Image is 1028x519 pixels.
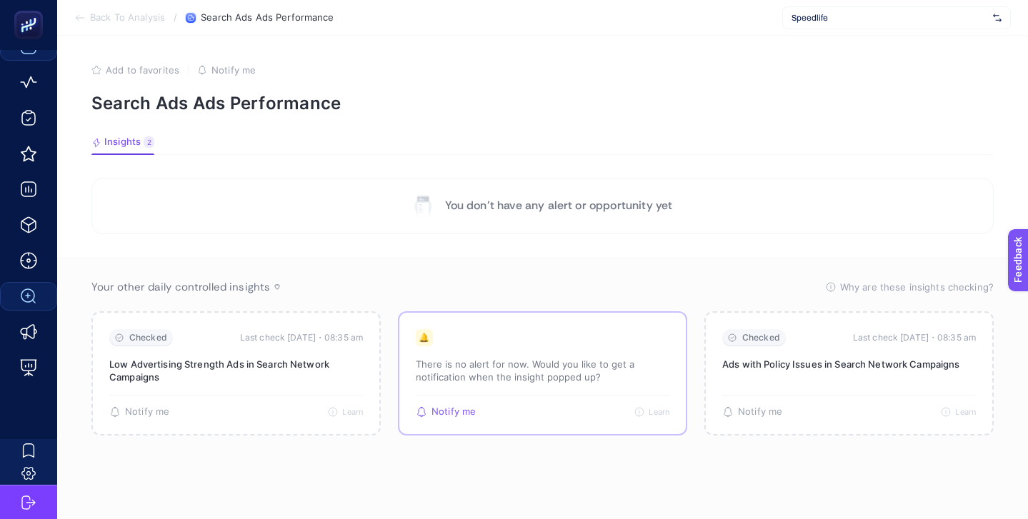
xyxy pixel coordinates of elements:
span: Checked [129,333,167,343]
p: Ads with Policy Issues in Search Network Campaigns [722,358,976,371]
div: 2 [144,136,154,148]
span: Notify me [125,406,169,418]
span: Notify me [431,406,476,418]
button: Learn [634,407,669,417]
section: Passive Insight Packages [91,311,994,435]
span: Feedback [9,4,54,16]
span: Learn [955,407,976,417]
button: Notify me [416,406,476,418]
button: Notify me [109,406,169,418]
span: Learn [649,407,669,417]
span: Insights [104,136,141,148]
span: Checked [742,333,780,343]
p: You don’t have any alert or opportunity yet [445,197,673,214]
span: / [174,11,177,23]
p: There is no alert for now. Would you like to get a notification when the insight popped up? [416,358,669,383]
div: 🔔 [416,329,433,346]
span: Search Ads Ads Performance [201,12,334,24]
span: Speedlife [792,12,987,24]
span: Back To Analysis [90,12,165,24]
button: Learn [941,407,976,417]
button: Notify me [197,64,256,76]
button: Add to favorites [91,64,179,76]
button: Learn [328,407,363,417]
time: Last check [DATE]・08:35 am [240,331,363,345]
span: Why are these insights checking? [840,280,994,294]
button: Notify me [722,406,782,418]
span: Your other daily controlled insights [91,280,270,294]
p: Low Advertising Strength Ads in Search Network Campaigns [109,358,363,383]
time: Last check [DATE]・08:35 am [853,331,976,345]
span: Add to favorites [106,64,179,76]
span: Notify me [211,64,256,76]
span: Notify me [738,406,782,418]
img: svg%3e [993,11,1002,25]
span: Learn [342,407,363,417]
p: Search Ads Ads Performance [91,93,994,114]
